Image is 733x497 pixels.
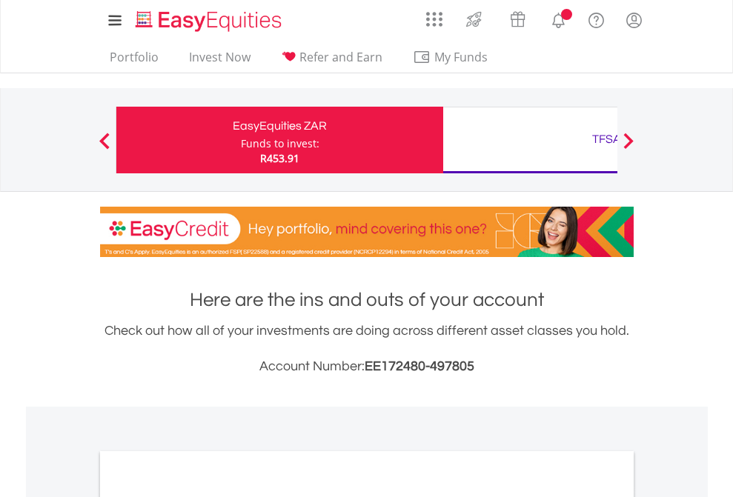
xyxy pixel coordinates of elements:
a: Portfolio [104,50,165,73]
a: AppsGrid [417,4,452,27]
h1: Here are the ins and outs of your account [100,287,634,313]
img: EasyCredit Promotion Banner [100,207,634,257]
div: Check out how all of your investments are doing across different asset classes you hold. [100,321,634,377]
span: R453.91 [260,151,299,165]
a: FAQ's and Support [577,4,615,33]
a: Invest Now [183,50,256,73]
img: EasyEquities_Logo.png [133,9,288,33]
img: vouchers-v2.svg [505,7,530,31]
h3: Account Number: [100,356,634,377]
button: Previous [90,140,119,155]
a: Notifications [540,4,577,33]
div: Funds to invest: [241,136,319,151]
a: Vouchers [496,4,540,31]
span: EE172480-497805 [365,359,474,373]
img: grid-menu-icon.svg [426,11,442,27]
button: Next [614,140,643,155]
div: EasyEquities ZAR [125,116,434,136]
span: My Funds [413,47,510,67]
span: Refer and Earn [299,49,382,65]
a: Home page [130,4,288,33]
a: Refer and Earn [275,50,388,73]
img: thrive-v2.svg [462,7,486,31]
a: My Profile [615,4,653,36]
